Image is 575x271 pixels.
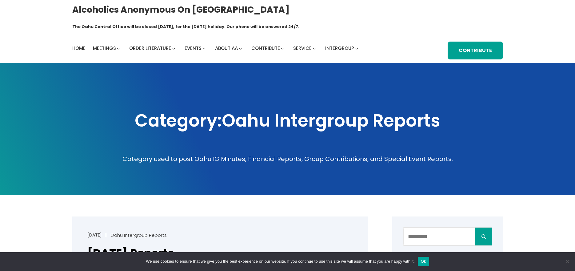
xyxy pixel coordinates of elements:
p: Category used to post Oahu IG Minutes, Financial Reports, Group Contributions, and Special Event ... [72,154,503,164]
button: Search [475,228,492,245]
button: Ok [418,257,429,266]
button: Events submenu [203,47,206,50]
a: Home [72,44,86,53]
a: [DATE] [87,232,102,238]
span: Events [185,45,202,51]
span: Meetings [93,45,116,51]
a: Oahu Intergroup Reports [110,232,167,238]
a: Alcoholics Anonymous on [GEOGRAPHIC_DATA] [72,2,289,17]
button: Contribute submenu [281,47,284,50]
a: Intergroup [325,44,354,53]
a: Contribute [251,44,280,53]
a: Contribute [448,42,503,59]
span: Oahu Intergroup Reports [222,108,440,133]
a: Service [293,44,312,53]
h1: The Oahu Central Office will be closed [DATE], for the [DATE] holiday. Our phone will be answered... [72,24,299,30]
span: Intergroup [325,45,354,51]
span: Service [293,45,312,51]
span: No [564,258,570,265]
span: Contribute [251,45,280,51]
button: Order Literature submenu [172,47,175,50]
button: Meetings submenu [117,47,120,50]
a: Meetings [93,44,116,53]
span: About AA [215,45,238,51]
button: Intergroup submenu [355,47,358,50]
button: Service submenu [313,47,316,50]
a: [DATE] Reports [87,246,174,261]
nav: Intergroup [72,44,360,53]
button: About AA submenu [239,47,242,50]
span: We use cookies to ensure that we give you the best experience on our website. If you continue to ... [146,258,414,265]
h1: Category: [72,109,503,132]
a: Events [185,44,202,53]
a: About AA [215,44,238,53]
span: Order Literature [129,45,171,51]
span: Home [72,45,86,51]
